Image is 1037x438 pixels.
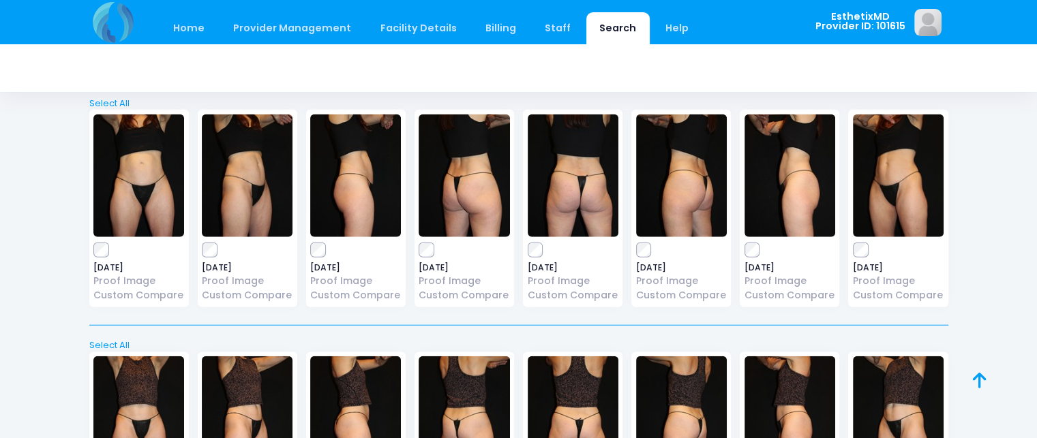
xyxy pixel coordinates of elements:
a: Proof Image [636,274,727,288]
span: [DATE] [310,264,401,272]
a: Proof Image [310,274,401,288]
img: image [528,114,618,237]
a: Help [652,12,702,44]
a: Custom Compare [93,288,184,302]
img: image [745,114,835,237]
a: Staff [532,12,584,44]
a: Billing [472,12,529,44]
span: [DATE] [853,264,944,272]
a: Custom Compare [636,288,727,302]
span: [DATE] [202,264,292,272]
a: Proof Image [202,274,292,288]
span: [DATE] [419,264,509,272]
img: image [636,114,727,237]
a: Proof Image [528,274,618,288]
a: Provider Management [220,12,365,44]
span: [DATE] [528,264,618,272]
a: Proof Image [419,274,509,288]
img: image [310,114,401,237]
a: Proof Image [853,274,944,288]
span: [DATE] [745,264,835,272]
a: Select All [85,97,952,110]
a: Custom Compare [853,288,944,302]
img: image [419,114,509,237]
a: Proof Image [93,274,184,288]
img: image [202,114,292,237]
img: image [853,114,944,237]
a: Facility Details [367,12,470,44]
a: Custom Compare [202,288,292,302]
a: Proof Image [745,274,835,288]
a: Custom Compare [528,288,618,302]
img: image [914,9,942,36]
a: Custom Compare [310,288,401,302]
a: Custom Compare [419,288,509,302]
span: EsthetixMD Provider ID: 101615 [815,12,905,31]
a: Search [586,12,650,44]
a: Select All [85,339,952,352]
span: [DATE] [636,264,727,272]
a: Custom Compare [745,288,835,302]
span: [DATE] [93,264,184,272]
a: Home [160,12,218,44]
img: image [93,114,184,237]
